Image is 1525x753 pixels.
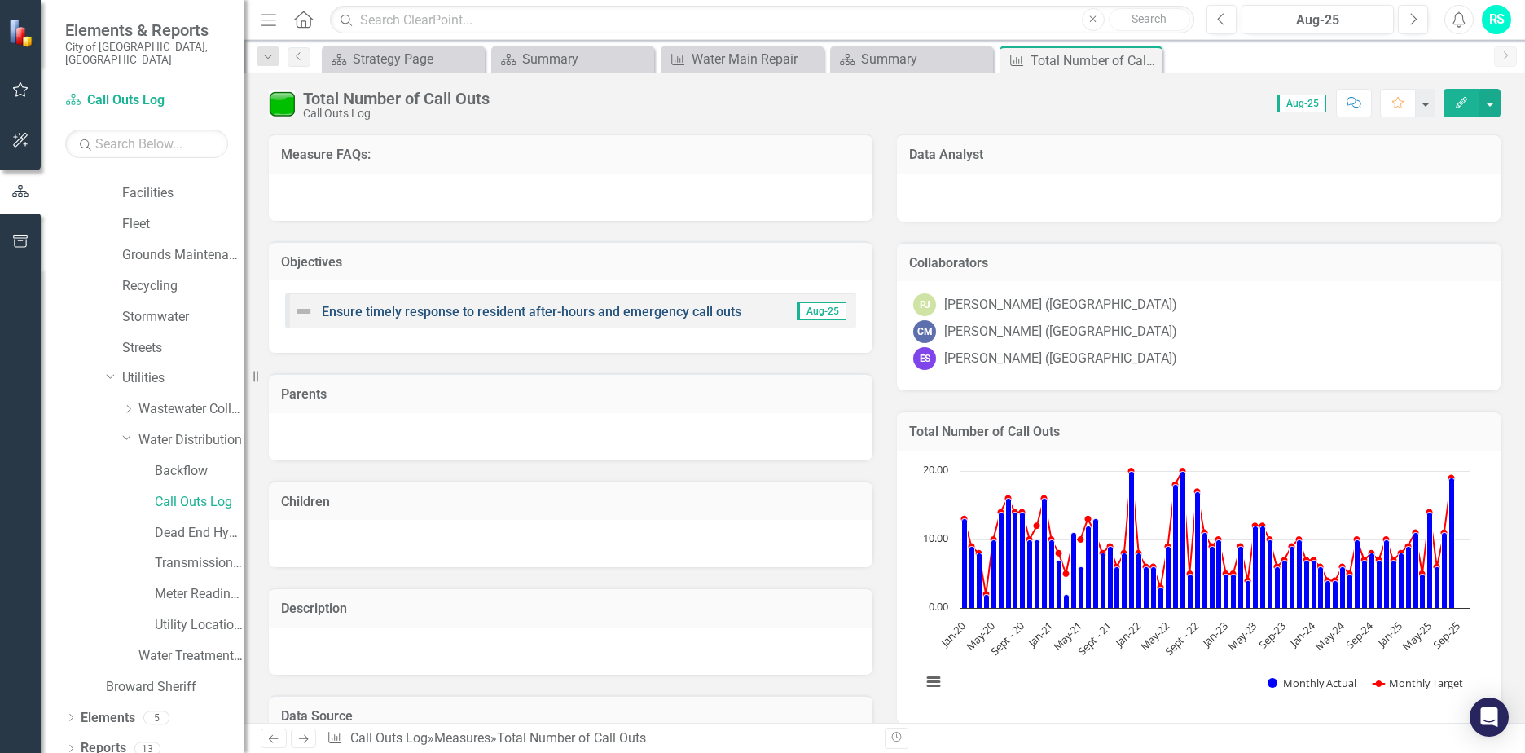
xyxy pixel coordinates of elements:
a: Broward Sheriff [106,678,244,697]
path: Jan-24, 7. Monthly Actual. [1312,560,1317,608]
path: Jul-22, 20. Monthly Target. [1180,468,1186,474]
h3: Data Analyst [909,148,1488,162]
h3: Objectives [281,255,860,270]
path: Apr-20, 2. Monthly Actual. [984,594,990,608]
a: Stormwater [122,308,244,327]
h3: Parents [281,387,860,402]
text: 0.00 [929,599,948,614]
path: May-24, 6. Monthly Target. [1339,563,1346,570]
path: Jan-21, 10. Monthly Actual. [1049,539,1055,608]
path: May-24, 6. Monthly Actual. [1340,566,1346,608]
path: Jan-23, 5. Monthly Actual. [1224,574,1229,608]
text: Jan-20 [937,619,969,651]
text: 10.00 [923,531,948,545]
path: Feb-24, 6. Monthly Target. [1317,563,1324,570]
path: Sept - 21, 9. Monthly Actual. [1108,546,1114,608]
path: Sept - 22, 17. Monthly Actual. [1195,491,1201,608]
path: Mar-21, 2. Monthly Actual. [1064,594,1070,608]
path: Apr-21, 10. Monthly Target. [1070,536,1077,543]
path: Sept - 20, 14. Monthly Target. [1019,509,1026,515]
path: Jan-23, 5. Monthly Target. [1223,570,1229,577]
path: Feb-20, 9. Monthly Actual. [969,546,975,608]
path: Apr-25, 5. Monthly Target. [1419,570,1426,577]
path: Apr-24, 4. Monthly Actual. [1333,580,1338,608]
a: Strategy Page [326,49,481,69]
path: Nov-24, 10. Monthly Actual. [1384,539,1390,608]
path: Jul-23, 10. Monthly Target. [1267,536,1273,543]
text: May-20 [963,619,998,654]
path: Jan-24, 7. Monthly Target. [1311,557,1317,563]
a: Wastewater Collection [138,400,244,419]
path: Feb-21, 8. Monthly Target. [1056,550,1062,557]
path: May-21, 10. Monthly Target. [1078,536,1084,543]
button: Show Monthly Actual [1268,676,1356,690]
path: Jul-24, 10. Monthly Target. [1354,536,1360,543]
path: Aug-23, 6. Monthly Actual. [1275,566,1281,608]
path: Mar-21, 5. Monthly Target. [1063,570,1070,577]
div: Water Main Repair [692,49,820,69]
a: Call Outs Log [65,91,228,110]
text: Sept - 20 [987,619,1027,658]
path: Mar-22, 6. Monthly Actual. [1151,566,1157,608]
path: Nov-23, 10. Monthly Target. [1296,536,1303,543]
div: Summary [861,49,989,69]
text: Sept - 21 [1075,619,1114,658]
h3: Description [281,601,860,616]
div: 5 [143,711,169,724]
a: Backflow [155,462,244,481]
h3: Collaborators [909,256,1488,271]
button: Aug-25 [1242,5,1394,34]
path: Jan-22, 8. Monthly Actual. [1136,553,1142,608]
path: Mar-24, 4. Monthly Target. [1325,577,1331,583]
a: Water Treatment Plant [138,647,244,666]
path: May-23, 12. Monthly Actual. [1253,526,1259,608]
a: Call Outs Log [155,493,244,512]
text: 20.00 [923,462,948,477]
path: Jun-21, 13. Monthly Target. [1085,516,1092,522]
a: Ensure timely response to resident after-hours and emergency call outs [322,304,741,319]
path: Jul-22, 20. Monthly Actual. [1180,471,1186,608]
path: Feb-22, 6. Monthly Actual. [1144,566,1149,608]
path: Apr-21, 11. Monthly Actual. [1071,532,1077,608]
text: Sep-25 [1430,619,1463,652]
path: Jan-21, 10. Monthly Target. [1048,536,1055,543]
path: Apr-22, 3. Monthly Actual. [1158,587,1164,608]
path: Mar-25, 11. Monthly Target. [1413,529,1419,535]
path: Feb-20, 9. Monthly Target. [969,543,975,549]
text: May-23 [1224,619,1259,654]
text: Jan-24 [1285,618,1318,650]
path: Nov-23, 10. Monthly Actual. [1297,539,1303,608]
g: Monthly Target, series 2 of 2. Line with 70 data points. [961,468,1455,597]
path: Oct-20, 10. Monthly Actual. [1027,539,1033,608]
div: [PERSON_NAME] ([GEOGRAPHIC_DATA]) [944,350,1177,368]
div: » » [327,729,872,748]
a: Water Main Repair [665,49,820,69]
path: Jul-25, 11. Monthly Target. [1441,529,1448,535]
path: Jan-20, 13. Monthly Target. [961,516,968,522]
path: Mar-20, 8. Monthly Actual. [977,553,982,608]
path: Jan-22, 8. Monthly Target. [1136,550,1142,557]
h3: Children [281,495,860,509]
path: Aug-20, 14. Monthly Actual. [1013,512,1018,608]
div: [PERSON_NAME] ([GEOGRAPHIC_DATA]) [944,323,1177,341]
path: Nov-22, 9. Monthly Target. [1209,543,1215,549]
path: Feb-22, 6. Monthly Target. [1143,563,1149,570]
text: May-24 [1312,618,1347,654]
path: Feb-23, 5. Monthly Actual. [1231,574,1237,608]
path: Dec-24, 7. Monthly Target. [1391,557,1397,563]
path: Feb-21, 7. Monthly Actual. [1057,560,1062,608]
path: Jun-25, 6. Monthly Target. [1434,563,1440,570]
path: Jan-20, 13. Monthly Actual. [962,518,968,608]
path: Jun-22, 18. Monthly Target. [1172,482,1179,488]
button: Show Monthly Target [1373,676,1463,690]
path: May-20, 10. Monthly Actual. [991,539,997,608]
path: Jul-23, 10. Monthly Actual. [1268,539,1273,608]
path: Nov-24, 10. Monthly Target. [1383,536,1390,543]
path: Feb-23, 5. Monthly Target. [1230,570,1237,577]
path: Apr-24, 4. Monthly Target. [1332,577,1338,583]
path: Oct-23, 9. Monthly Actual. [1290,546,1295,608]
path: Mar-23, 9. Monthly Actual. [1238,546,1244,608]
path: Jun-20, 14. Monthly Target. [998,509,1004,515]
path: Oct-20, 10. Monthly Target. [1026,536,1033,543]
div: Total Number of Call Outs [1031,51,1158,71]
